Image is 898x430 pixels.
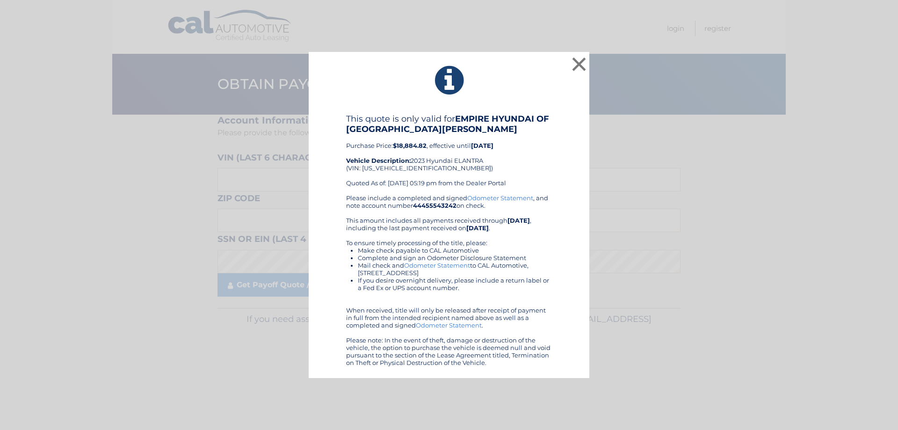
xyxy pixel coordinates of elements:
[346,114,552,194] div: Purchase Price: , effective until 2023 Hyundai ELANTRA (VIN: [US_VEHICLE_IDENTIFICATION_NUMBER]) ...
[358,277,552,292] li: If you desire overnight delivery, please include a return label or a Fed Ex or UPS account number.
[358,247,552,254] li: Make check payable to CAL Automotive
[358,254,552,262] li: Complete and sign an Odometer Disclosure Statement
[413,202,456,209] b: 44455543242
[346,114,552,134] h4: This quote is only valid for
[507,217,530,224] b: [DATE]
[393,142,427,149] b: $18,884.82
[346,114,549,134] b: EMPIRE HYUNDAI OF [GEOGRAPHIC_DATA][PERSON_NAME]
[404,262,470,269] a: Odometer Statement
[346,194,552,366] div: Please include a completed and signed , and note account number on check. This amount includes al...
[346,157,411,164] strong: Vehicle Description:
[466,224,489,232] b: [DATE]
[471,142,493,149] b: [DATE]
[570,55,588,73] button: ×
[467,194,533,202] a: Odometer Statement
[358,262,552,277] li: Mail check and to CAL Automotive, [STREET_ADDRESS]
[416,321,482,329] a: Odometer Statement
